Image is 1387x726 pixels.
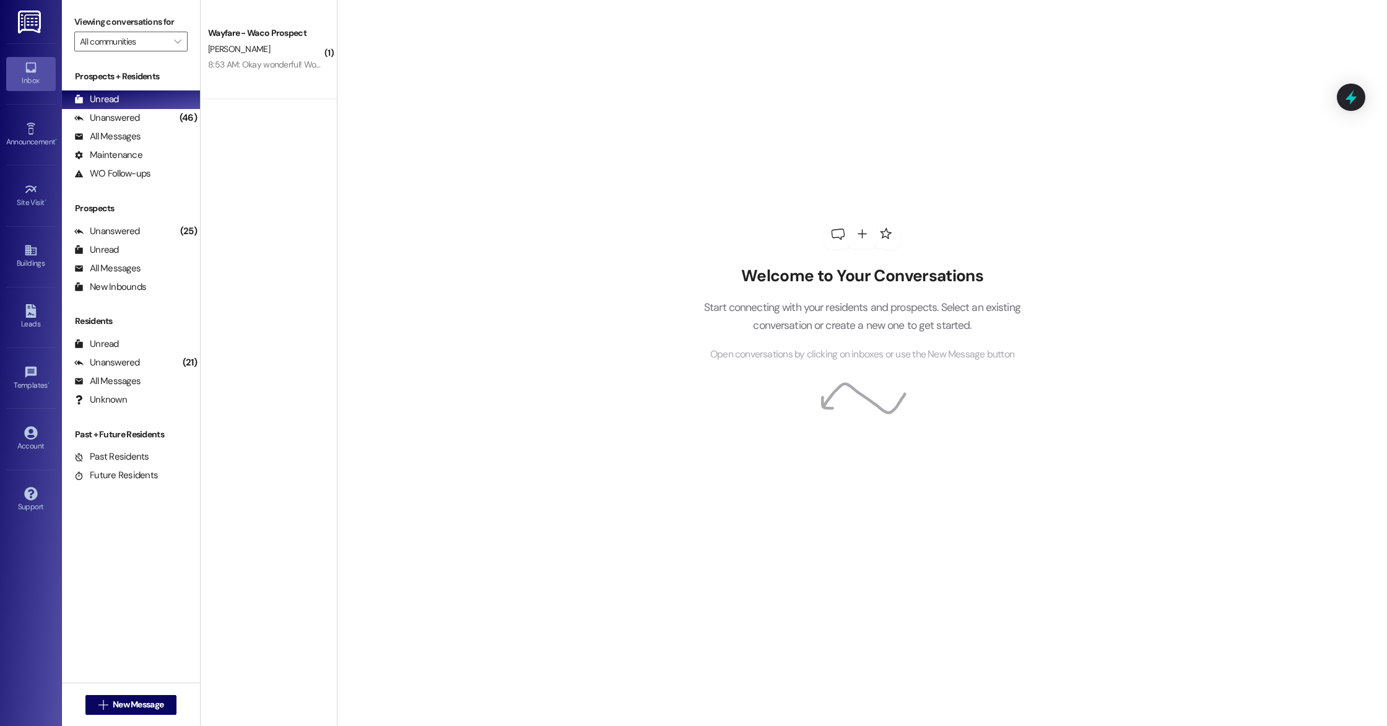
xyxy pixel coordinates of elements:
div: Wayfare - Waco Prospect [208,27,323,40]
div: Residents [62,315,200,328]
span: • [48,379,50,388]
button: New Message [85,695,177,715]
div: 8:53 AM: Okay wonderful! Would it be possible to change our lease term from 12 to 16 months? Also... [208,59,1072,70]
div: WO Follow-ups [74,167,150,180]
div: All Messages [74,375,141,388]
div: Unanswered [74,356,140,369]
div: Unknown [74,393,127,406]
div: Unread [74,243,119,256]
label: Viewing conversations for [74,12,188,32]
div: (25) [177,222,200,241]
a: Templates • [6,362,56,395]
a: Leads [6,300,56,334]
span: New Message [113,698,163,711]
div: (21) [180,353,200,372]
div: Past + Future Residents [62,428,200,441]
span: • [55,136,57,144]
div: Unanswered [74,112,140,125]
div: All Messages [74,130,141,143]
input: All communities [80,32,168,51]
div: New Inbounds [74,281,146,294]
h2: Welcome to Your Conversations [685,266,1039,286]
img: ResiDesk Logo [18,11,43,33]
div: All Messages [74,262,141,275]
div: Future Residents [74,469,158,482]
p: Start connecting with your residents and prospects. Select an existing conversation or create a n... [685,299,1039,334]
span: [PERSON_NAME] [208,43,270,55]
div: Maintenance [74,149,142,162]
a: Buildings [6,240,56,273]
div: Prospects [62,202,200,215]
div: Unanswered [74,225,140,238]
div: Past Residents [74,450,149,463]
div: Unread [74,93,119,106]
span: Open conversations by clicking on inboxes or use the New Message button [710,347,1014,362]
div: Prospects + Residents [62,70,200,83]
a: Site Visit • [6,179,56,212]
div: Unread [74,338,119,351]
a: Support [6,483,56,517]
i:  [174,37,181,46]
a: Inbox [6,57,56,90]
div: (46) [176,108,200,128]
span: • [45,196,46,205]
i:  [98,700,108,710]
a: Account [6,422,56,456]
